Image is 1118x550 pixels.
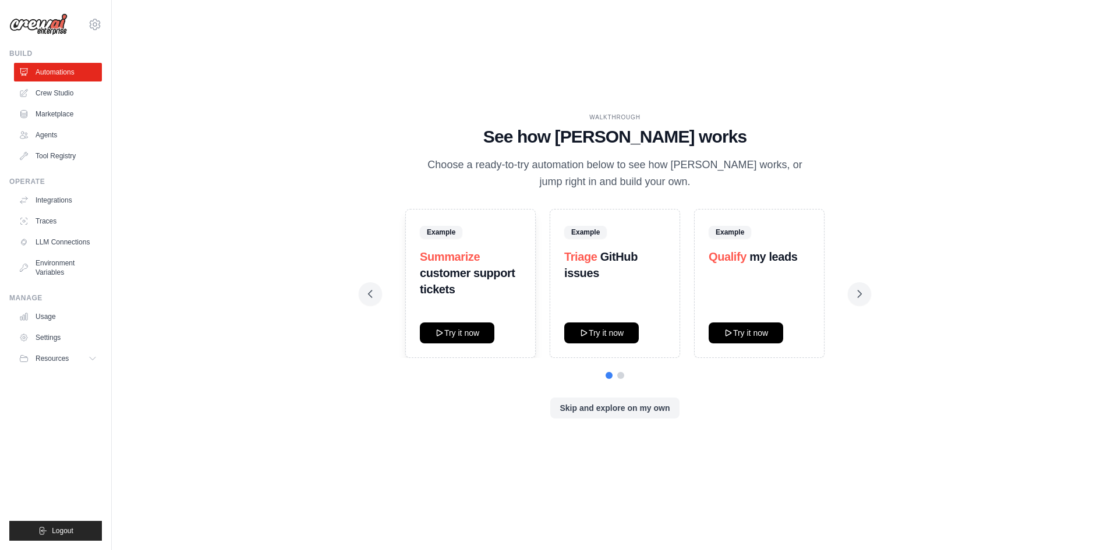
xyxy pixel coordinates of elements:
strong: customer support tickets [420,267,515,296]
p: Choose a ready-to-try automation below to see how [PERSON_NAME] works, or jump right in and build... [419,157,811,191]
span: Resources [36,354,69,363]
button: Skip and explore on my own [550,398,679,418]
a: Automations [14,63,102,81]
a: Tool Registry [14,147,102,165]
button: Try it now [709,322,783,343]
a: Crew Studio [14,84,102,102]
strong: my leads [749,250,797,263]
div: Build [9,49,102,58]
strong: GitHub issues [564,250,638,279]
span: Logout [52,526,73,535]
a: Traces [14,212,102,230]
a: Settings [14,328,102,347]
a: Marketplace [14,105,102,123]
span: Summarize [420,250,480,263]
a: LLM Connections [14,233,102,251]
div: Operate [9,177,102,186]
a: Environment Variables [14,254,102,282]
span: Example [564,226,607,239]
span: Triage [564,250,597,263]
span: Example [420,226,462,239]
span: Example [709,226,751,239]
a: Integrations [14,191,102,210]
div: WALKTHROUGH [368,113,862,122]
button: Logout [9,521,102,541]
span: Qualify [709,250,746,263]
h1: See how [PERSON_NAME] works [368,126,862,147]
button: Try it now [564,322,639,343]
a: Usage [14,307,102,326]
button: Resources [14,349,102,368]
img: Logo [9,13,68,36]
button: Try it now [420,322,494,343]
a: Agents [14,126,102,144]
div: Manage [9,293,102,303]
